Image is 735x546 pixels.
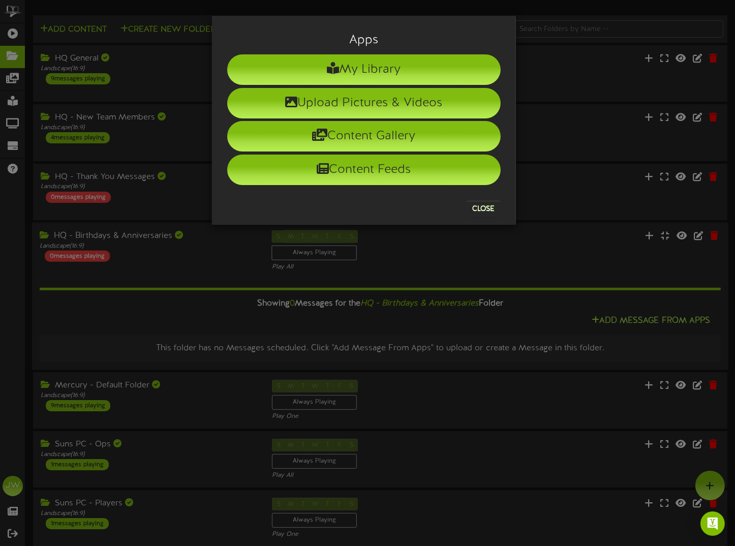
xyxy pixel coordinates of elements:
[700,511,725,536] div: Open Intercom Messenger
[227,155,501,185] li: Content Feeds
[227,88,501,118] li: Upload Pictures & Videos
[227,34,501,47] h3: Apps
[227,121,501,151] li: Content Gallery
[227,54,501,85] li: My Library
[467,201,501,217] button: Close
